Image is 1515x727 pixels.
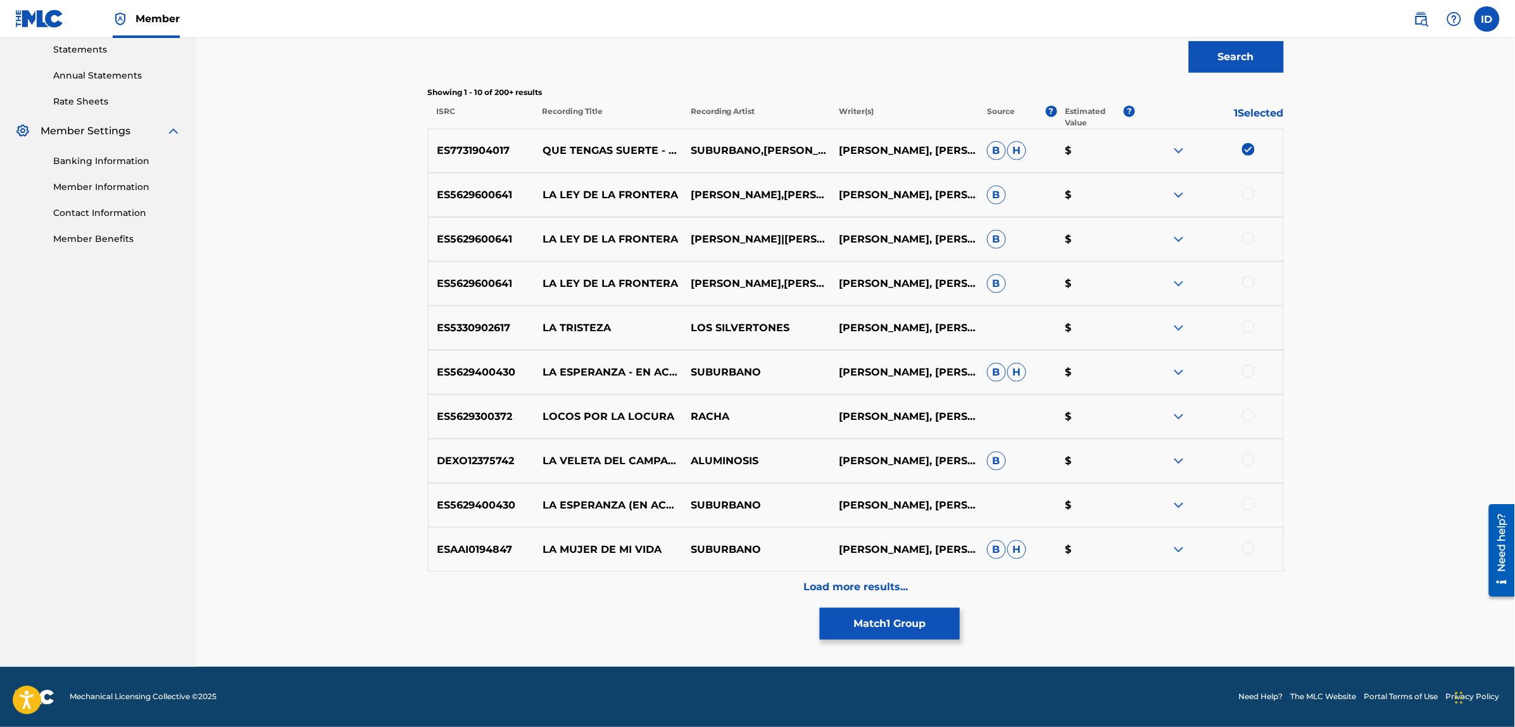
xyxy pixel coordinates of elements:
[831,365,979,380] p: [PERSON_NAME], [PERSON_NAME]
[1124,106,1135,117] span: ?
[429,365,535,380] p: ES5629400430
[1409,6,1434,32] a: Public Search
[429,498,535,513] p: ES5629400430
[1452,666,1515,727] div: Widget de chat
[53,95,181,108] a: Rate Sheets
[987,452,1006,471] span: B
[1057,276,1135,291] p: $
[1171,365,1186,380] img: expand
[1057,498,1135,513] p: $
[166,123,181,139] img: expand
[1171,276,1186,291] img: expand
[1474,6,1500,32] div: User Menu
[1452,666,1515,727] iframe: Chat Widget
[1242,143,1255,156] img: deselect
[682,453,831,469] p: ALUMINOSIS
[1455,679,1463,717] div: Arrastrar
[1414,11,1429,27] img: search
[987,186,1006,205] span: B
[1135,106,1283,129] p: 1 Selected
[135,11,180,26] span: Member
[987,363,1006,382] span: B
[113,11,128,27] img: Top Rightsholder
[831,143,979,158] p: [PERSON_NAME], [PERSON_NAME]
[534,320,682,336] p: LA TRISTEZA
[1057,232,1135,247] p: $
[429,187,535,203] p: ES5629600641
[1189,41,1284,73] button: Search
[534,187,682,203] p: LA LEY DE LA FRONTERA
[1364,692,1438,703] a: Portal Terms of Use
[53,155,181,168] a: Banking Information
[1057,453,1135,469] p: $
[831,409,979,424] p: [PERSON_NAME], [PERSON_NAME]
[831,453,979,469] p: [PERSON_NAME], [PERSON_NAME], [PERSON_NAME], [PERSON_NAME]
[429,453,535,469] p: DEXO12375742
[1171,453,1186,469] img: expand
[1447,11,1462,27] img: help
[682,409,831,424] p: RACHA
[534,106,682,129] p: Recording Title
[682,276,831,291] p: [PERSON_NAME],[PERSON_NAME]
[53,69,181,82] a: Annual Statements
[428,106,534,129] p: ISRC
[1442,6,1467,32] div: Help
[534,498,682,513] p: LA ESPERANZA (EN ACÚSTICO)
[1171,498,1186,513] img: expand
[987,141,1006,160] span: B
[1171,187,1186,203] img: expand
[831,187,979,203] p: [PERSON_NAME], [PERSON_NAME], [PERSON_NAME], [PERSON_NAME]
[15,123,30,139] img: Member Settings
[534,453,682,469] p: LA VELETA DEL CAMPANAR
[429,320,535,336] p: ES5330902617
[53,43,181,56] a: Statements
[1007,540,1026,559] span: H
[987,106,1015,129] p: Source
[1046,106,1057,117] span: ?
[1171,409,1186,424] img: expand
[1007,363,1026,382] span: H
[831,320,979,336] p: [PERSON_NAME], [PERSON_NAME], [PERSON_NAME]
[534,143,682,158] p: QUE TENGAS SUERTE - RERECORDED
[682,187,831,203] p: [PERSON_NAME],[PERSON_NAME]
[41,123,130,139] span: Member Settings
[682,498,831,513] p: SUBURBANO
[820,608,960,640] button: Match1 Group
[429,276,535,291] p: ES5629600641
[429,409,535,424] p: ES5629300372
[53,232,181,246] a: Member Benefits
[534,409,682,424] p: LOCOS POR LA LOCURA
[831,498,979,513] p: [PERSON_NAME], [PERSON_NAME]
[682,320,831,336] p: LOS SILVERTONES
[429,542,535,557] p: ESAAI0194847
[1171,320,1186,336] img: expand
[803,580,908,595] p: Load more results...
[1057,187,1135,203] p: $
[1446,692,1500,703] a: Privacy Policy
[1057,542,1135,557] p: $
[534,276,682,291] p: LA LEY DE LA FRONTERA
[831,106,979,129] p: Writer(s)
[831,276,979,291] p: [PERSON_NAME], [PERSON_NAME]
[1291,692,1357,703] a: The MLC Website
[1007,141,1026,160] span: H
[682,232,831,247] p: [PERSON_NAME]|[PERSON_NAME]
[682,106,831,129] p: Recording Artist
[1239,692,1283,703] a: Need Help?
[1171,232,1186,247] img: expand
[1057,143,1135,158] p: $
[53,206,181,220] a: Contact Information
[1171,143,1186,158] img: expand
[987,274,1006,293] span: B
[53,180,181,194] a: Member Information
[428,87,1284,98] p: Showing 1 - 10 of 200+ results
[15,690,54,705] img: logo
[534,542,682,557] p: LA MUJER DE MI VIDA
[1171,542,1186,557] img: expand
[831,232,979,247] p: [PERSON_NAME], [PERSON_NAME]
[987,230,1006,249] span: B
[682,542,831,557] p: SUBURBANO
[70,692,217,703] span: Mechanical Licensing Collective © 2025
